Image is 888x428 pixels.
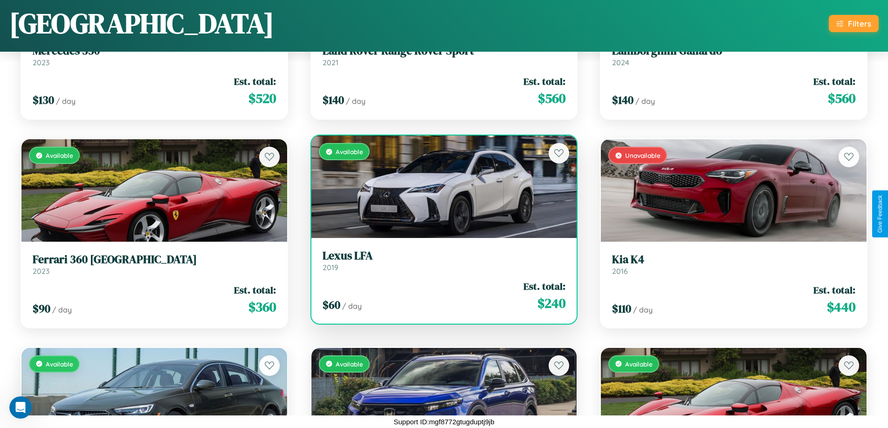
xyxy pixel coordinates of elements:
[612,266,628,276] span: 2016
[342,301,362,311] span: / day
[234,283,276,297] span: Est. total:
[323,58,338,67] span: 2021
[46,360,73,368] span: Available
[248,298,276,316] span: $ 360
[9,4,274,42] h1: [GEOGRAPHIC_DATA]
[635,96,655,106] span: / day
[829,15,879,32] button: Filters
[612,253,855,276] a: Kia K42016
[323,297,340,313] span: $ 60
[234,75,276,88] span: Est. total:
[323,44,566,67] a: Land Rover Range Rover Sport2021
[46,151,73,159] span: Available
[323,92,344,108] span: $ 140
[612,92,633,108] span: $ 140
[33,253,276,276] a: Ferrari 360 [GEOGRAPHIC_DATA]2023
[813,283,855,297] span: Est. total:
[813,75,855,88] span: Est. total:
[323,263,338,272] span: 2019
[346,96,365,106] span: / day
[33,44,276,67] a: Mercedes 3502023
[33,253,276,266] h3: Ferrari 360 [GEOGRAPHIC_DATA]
[612,301,631,316] span: $ 110
[33,92,54,108] span: $ 130
[827,298,855,316] span: $ 440
[52,305,72,314] span: / day
[848,19,871,28] div: Filters
[625,360,653,368] span: Available
[33,301,50,316] span: $ 90
[612,58,629,67] span: 2024
[323,249,566,263] h3: Lexus LFA
[9,396,32,419] iframe: Intercom live chat
[33,58,49,67] span: 2023
[612,44,855,67] a: Lamborghini Gallardo2024
[877,195,883,233] div: Give Feedback
[612,253,855,266] h3: Kia K4
[33,266,49,276] span: 2023
[633,305,653,314] span: / day
[625,151,661,159] span: Unavailable
[336,148,363,156] span: Available
[828,89,855,108] span: $ 560
[537,294,565,313] span: $ 240
[394,415,495,428] p: Support ID: mgf8772gtugduptj9jb
[323,249,566,272] a: Lexus LFA2019
[523,75,565,88] span: Est. total:
[538,89,565,108] span: $ 560
[336,360,363,368] span: Available
[523,279,565,293] span: Est. total:
[56,96,76,106] span: / day
[323,44,566,58] h3: Land Rover Range Rover Sport
[248,89,276,108] span: $ 520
